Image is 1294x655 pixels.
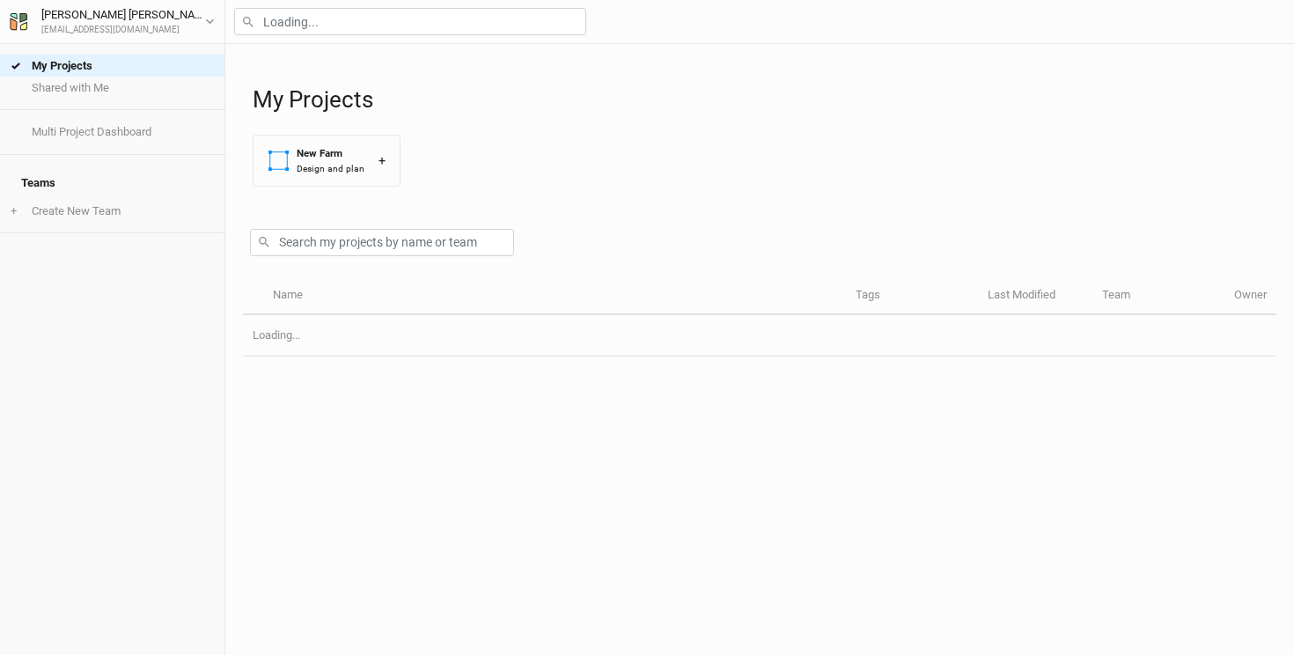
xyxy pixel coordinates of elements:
td: Loading... [243,315,1276,357]
button: [PERSON_NAME] [PERSON_NAME][EMAIL_ADDRESS][DOMAIN_NAME] [9,5,216,37]
div: [PERSON_NAME] [PERSON_NAME] [41,6,205,24]
div: Design and plan [297,162,364,175]
th: Team [1092,277,1224,315]
th: Owner [1224,277,1276,315]
h4: Teams [11,166,214,201]
span: + [11,204,17,218]
input: Search my projects by name or team [250,229,514,256]
th: Last Modified [978,277,1092,315]
h1: My Projects [253,86,1276,114]
button: New FarmDesign and plan+ [253,135,401,187]
div: + [379,151,386,170]
th: Tags [846,277,978,315]
div: New Farm [297,146,364,161]
input: Loading... [234,8,586,35]
th: Name [262,277,845,315]
div: [EMAIL_ADDRESS][DOMAIN_NAME] [41,24,205,37]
